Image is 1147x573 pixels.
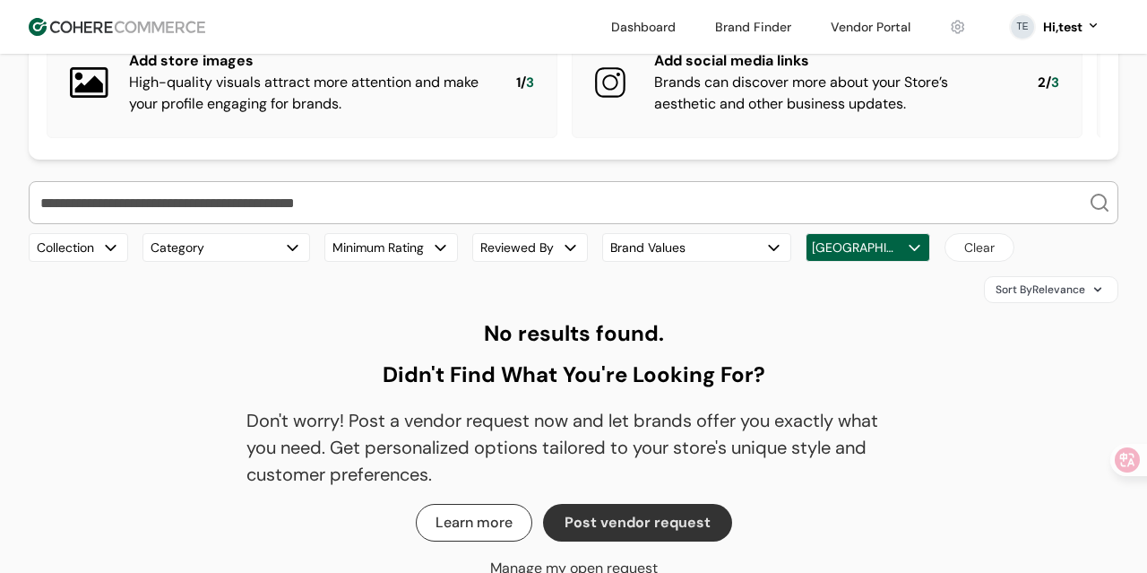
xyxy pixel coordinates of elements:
div: Add store images [129,50,487,72]
span: 3 [1051,73,1059,93]
span: 2 [1038,73,1046,93]
img: Cohere Logo [29,18,205,36]
h3: No results found. [484,317,664,350]
button: Learn more [416,504,532,542]
div: Brands can discover more about your Store’s aesthetic and other business updates. [654,72,1009,115]
button: Hi,test [1043,18,1100,37]
span: / [1046,73,1051,93]
h3: Didn't Find What You're Looking For? [383,359,765,391]
span: 1 [516,73,521,93]
span: 3 [526,73,534,93]
button: Clear [944,233,1014,262]
div: High-quality visuals attract more attention and make your profile engaging for brands. [129,72,487,115]
svg: 0 percent [1009,13,1036,40]
div: Add social media links [654,50,1009,72]
div: Hi, test [1043,18,1082,37]
a: Learn more [436,512,513,534]
button: Post vendor request [543,504,732,542]
span: Sort By Relevance [996,282,1085,298]
p: Don't worry! Post a vendor request now and let brands offer you exactly what you need. Get person... [246,407,901,488]
span: / [521,73,526,93]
